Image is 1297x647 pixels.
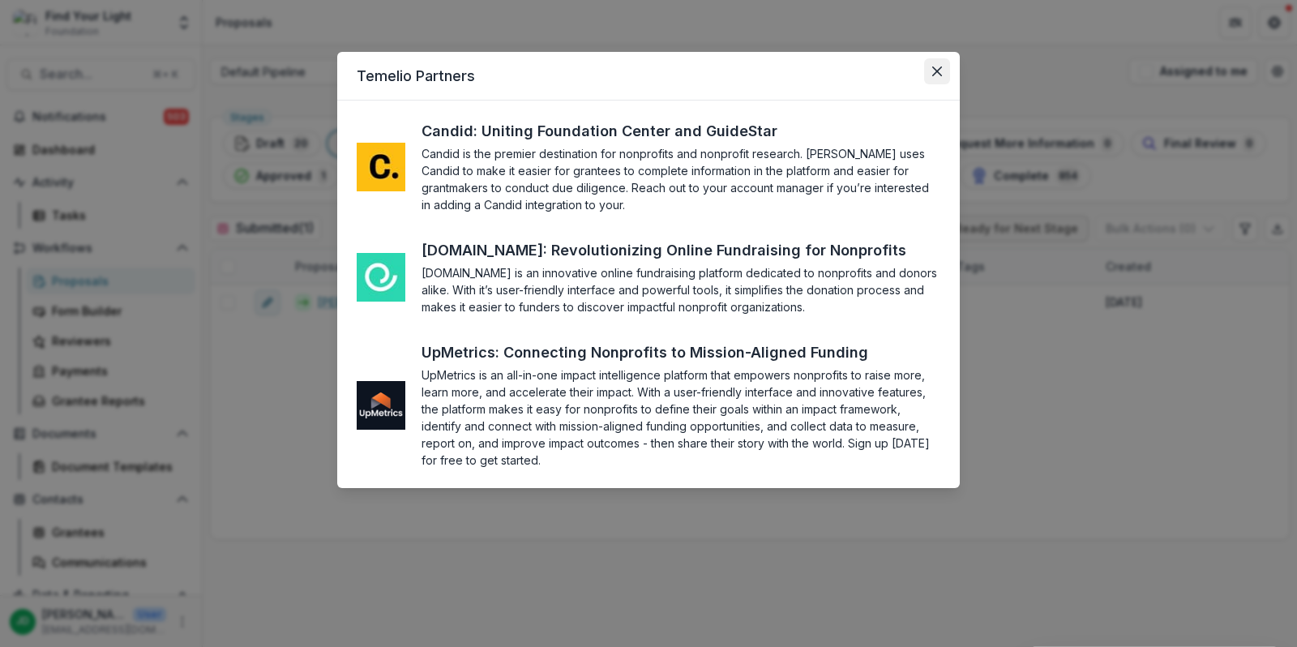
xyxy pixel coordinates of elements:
button: Close [924,58,950,84]
section: Candid is the premier destination for nonprofits and nonprofit research. [PERSON_NAME] uses Candi... [422,145,940,213]
a: [DOMAIN_NAME]: Revolutionizing Online Fundraising for Nonprofits [422,239,936,261]
header: Temelio Partners [337,52,960,101]
img: me [357,253,405,302]
img: me [357,381,405,430]
img: me [357,143,405,191]
a: Candid: Uniting Foundation Center and GuideStar [422,120,807,142]
section: [DOMAIN_NAME] is an innovative online fundraising platform dedicated to nonprofits and donors ali... [422,264,940,315]
section: UpMetrics is an all-in-one impact intelligence platform that empowers nonprofits to raise more, l... [422,366,940,469]
a: UpMetrics: Connecting Nonprofits to Mission-Aligned Funding [422,341,898,363]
